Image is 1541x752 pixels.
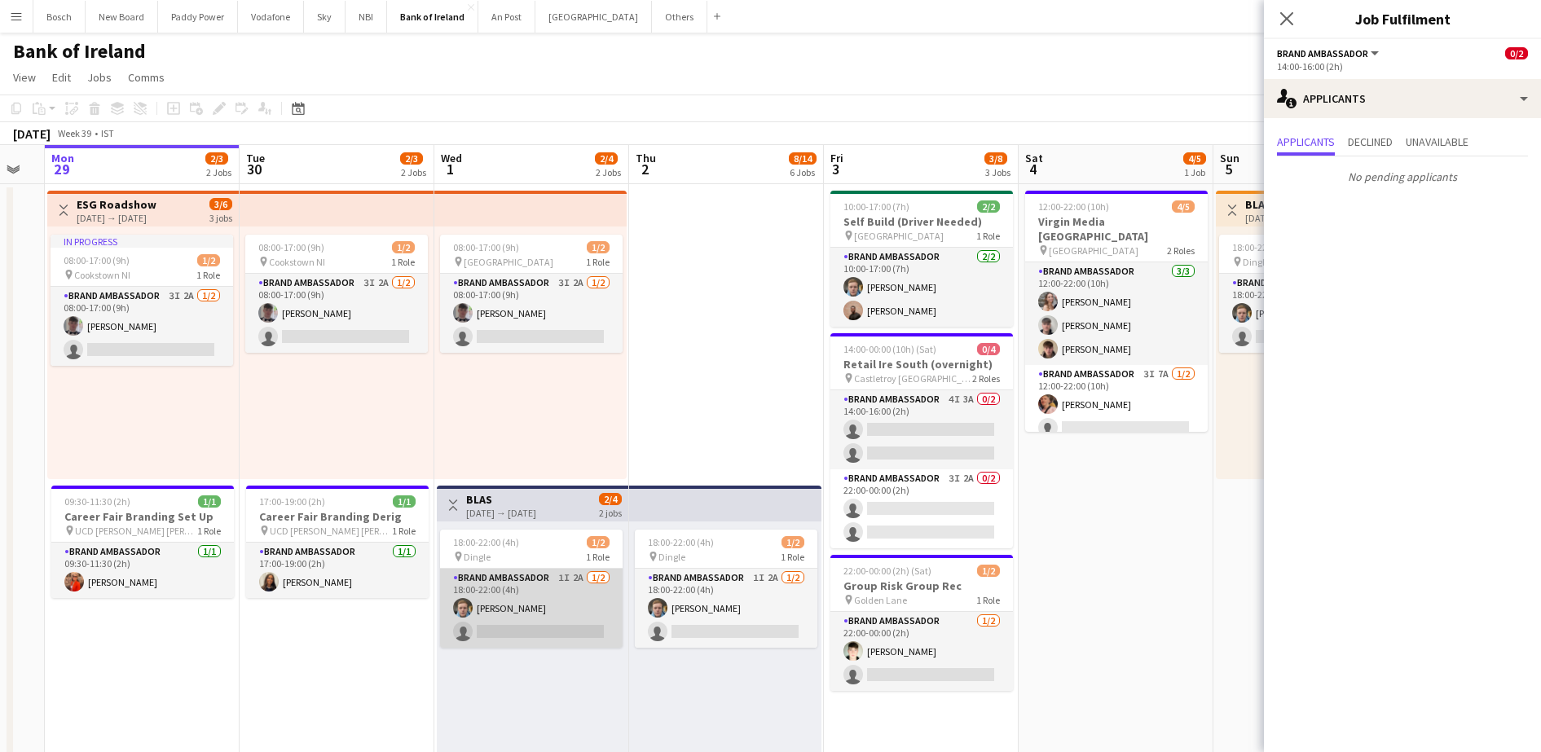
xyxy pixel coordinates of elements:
[64,254,130,266] span: 08:00-17:00 (9h)
[1277,47,1368,59] span: Brand Ambassador
[51,287,233,366] app-card-role: Brand Ambassador3I2A1/208:00-17:00 (9h)[PERSON_NAME]
[270,525,392,537] span: UCD [PERSON_NAME] [PERSON_NAME]
[246,486,429,598] app-job-card: 17:00-19:00 (2h)1/1Career Fair Branding Derig UCD [PERSON_NAME] [PERSON_NAME]1 RoleBrand Ambassad...
[198,495,221,508] span: 1/1
[401,166,426,178] div: 2 Jobs
[1232,241,1298,253] span: 18:00-22:00 (4h)
[121,67,171,88] a: Comms
[1219,235,1402,353] app-job-card: 18:00-22:00 (4h)1/2 Dingle1 RoleBrand Ambassador2I1/218:00-22:00 (4h)[PERSON_NAME]
[245,235,428,353] app-job-card: 08:00-17:00 (9h)1/2 Cookstown NI1 RoleBrand Ambassador3I2A1/208:00-17:00 (9h)[PERSON_NAME]
[13,70,36,85] span: View
[49,160,74,178] span: 29
[46,67,77,88] a: Edit
[1277,47,1381,59] button: Brand Ambassador
[1049,244,1138,257] span: [GEOGRAPHIC_DATA]
[33,1,86,33] button: Bosch
[158,1,238,33] button: Paddy Power
[587,536,610,548] span: 1/2
[440,274,623,353] app-card-role: Brand Ambassador3I2A1/208:00-17:00 (9h)[PERSON_NAME]
[7,67,42,88] a: View
[843,343,936,355] span: 14:00-00:00 (10h) (Sat)
[441,151,462,165] span: Wed
[830,578,1013,593] h3: Group Risk Group Rec
[977,200,1000,213] span: 2/2
[258,241,324,253] span: 08:00-17:00 (9h)
[1023,160,1043,178] span: 4
[830,151,843,165] span: Fri
[453,536,519,548] span: 18:00-22:00 (4h)
[478,1,535,33] button: An Post
[1167,244,1195,257] span: 2 Roles
[209,210,232,224] div: 3 jobs
[586,551,610,563] span: 1 Role
[51,509,234,524] h3: Career Fair Branding Set Up
[1038,200,1109,213] span: 12:00-22:00 (10h)
[246,151,265,165] span: Tue
[652,1,707,33] button: Others
[1277,60,1528,73] div: 14:00-16:00 (2h)
[854,594,907,606] span: Golden Lane
[1025,151,1043,165] span: Sat
[392,525,416,537] span: 1 Role
[830,333,1013,548] app-job-card: 14:00-00:00 (10h) (Sat)0/4Retail Ire South (overnight) Castletroy [GEOGRAPHIC_DATA]2 RolesBrand A...
[535,1,652,33] button: [GEOGRAPHIC_DATA]
[976,230,1000,242] span: 1 Role
[259,495,325,508] span: 17:00-19:00 (2h)
[75,525,197,537] span: UCD [PERSON_NAME] [PERSON_NAME]
[830,612,1013,691] app-card-role: Brand Ambassador1/222:00-00:00 (2h)[PERSON_NAME]
[633,160,656,178] span: 2
[387,1,478,33] button: Bank of Ireland
[782,536,804,548] span: 1/2
[985,166,1010,178] div: 3 Jobs
[854,372,972,385] span: Castletroy [GEOGRAPHIC_DATA]
[87,70,112,85] span: Jobs
[453,241,519,253] span: 08:00-17:00 (9h)
[101,127,114,139] div: IST
[13,39,146,64] h1: Bank of Ireland
[1245,197,1315,212] h3: BLAS
[1183,152,1206,165] span: 4/5
[1184,166,1205,178] div: 1 Job
[304,1,346,33] button: Sky
[635,530,817,648] app-job-card: 18:00-22:00 (4h)1/2 Dingle1 RoleBrand Ambassador1I2A1/218:00-22:00 (4h)[PERSON_NAME]
[74,269,130,281] span: Cookstown NI
[1217,160,1239,178] span: 5
[86,1,158,33] button: New Board
[196,269,220,281] span: 1 Role
[830,357,1013,372] h3: Retail Ire South (overnight)
[781,551,804,563] span: 1 Role
[977,565,1000,577] span: 1/2
[440,235,623,353] div: 08:00-17:00 (9h)1/2 [GEOGRAPHIC_DATA]1 RoleBrand Ambassador3I2A1/208:00-17:00 (9h)[PERSON_NAME]
[830,248,1013,327] app-card-role: Brand Ambassador2/210:00-17:00 (7h)[PERSON_NAME][PERSON_NAME]
[440,569,623,648] app-card-role: Brand Ambassador1I2A1/218:00-22:00 (4h)[PERSON_NAME]
[586,256,610,268] span: 1 Role
[830,469,1013,548] app-card-role: Brand Ambassador3I2A0/222:00-00:00 (2h)
[51,151,74,165] span: Mon
[854,230,944,242] span: [GEOGRAPHIC_DATA]
[205,152,228,165] span: 2/3
[830,555,1013,691] app-job-card: 22:00-00:00 (2h) (Sat)1/2Group Risk Group Rec Golden Lane1 RoleBrand Ambassador1/222:00-00:00 (2h...
[1245,212,1315,224] div: [DATE] → [DATE]
[976,594,1000,606] span: 1 Role
[599,493,622,505] span: 2/4
[843,565,931,577] span: 22:00-00:00 (2h) (Sat)
[1025,262,1208,365] app-card-role: Brand Ambassador3/312:00-22:00 (10h)[PERSON_NAME][PERSON_NAME][PERSON_NAME]
[587,241,610,253] span: 1/2
[238,1,304,33] button: Vodafone
[1220,151,1239,165] span: Sun
[1025,191,1208,432] app-job-card: 12:00-22:00 (10h)4/5Virgin Media [GEOGRAPHIC_DATA] [GEOGRAPHIC_DATA]2 RolesBrand Ambassador3/312:...
[1348,136,1393,147] span: Declined
[64,495,130,508] span: 09:30-11:30 (2h)
[438,160,462,178] span: 1
[54,127,95,139] span: Week 39
[790,166,816,178] div: 6 Jobs
[393,495,416,508] span: 1/1
[246,509,429,524] h3: Career Fair Branding Derig
[1505,47,1528,59] span: 0/2
[464,551,491,563] span: Dingle
[13,125,51,142] div: [DATE]
[648,536,714,548] span: 18:00-22:00 (4h)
